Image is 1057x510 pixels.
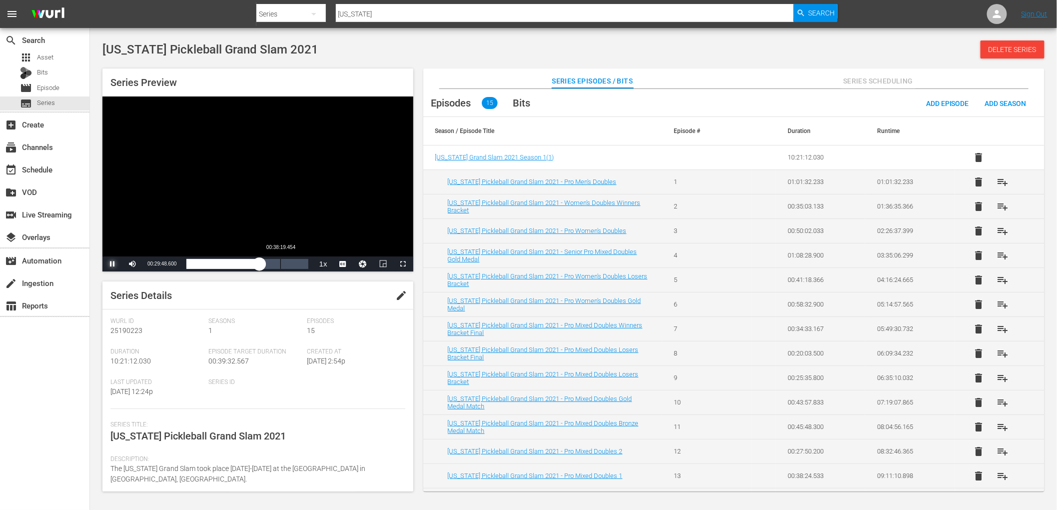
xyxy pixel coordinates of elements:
span: Series Episodes / Bits [552,75,633,87]
span: [US_STATE] Grand Slam 2021 Season 1 ( 1 ) [435,153,554,161]
span: delete [973,274,985,286]
button: delete [967,145,991,169]
span: Series Title: [110,421,400,429]
td: 08:32:46.365 [865,439,955,463]
th: Season / Episode Title [423,117,662,145]
span: Series Scheduling [841,75,916,87]
span: Delete Series [981,45,1045,53]
button: playlist_add [991,268,1015,292]
a: [US_STATE] Pickleball Grand Slam 2021 - Pro Mixed Doubles 1 [448,472,623,479]
td: 04:16:24.665 [865,267,955,292]
span: Create [5,119,17,131]
span: playlist_add [997,421,1009,433]
span: playlist_add [997,298,1009,310]
a: [US_STATE] Pickleball Grand Slam 2021 - Pro Mixed Doubles Losers Bracket Final [448,346,639,361]
button: delete [967,317,991,341]
button: Fullscreen [393,256,413,271]
td: 00:43:57.833 [776,390,865,414]
td: 07:19:07.865 [865,390,955,414]
span: Live Streaming [5,209,17,221]
button: playlist_add [991,194,1015,218]
span: Episode [20,82,32,94]
span: Series Preview [110,76,177,88]
span: Add Episode [918,99,977,107]
span: playlist_add [997,347,1009,359]
span: playlist_add [997,323,1009,335]
a: [US_STATE] Pickleball Grand Slam 2021 - Pro Men's Doubles [448,178,617,185]
span: Episodes [431,97,471,109]
div: Progress Bar [186,259,308,269]
td: 00:50:02.033 [776,218,865,243]
span: delete [973,200,985,212]
button: playlist_add [991,243,1015,267]
button: Add Season [977,94,1035,112]
span: playlist_add [997,249,1009,261]
span: playlist_add [997,445,1009,457]
span: 10:21:12.030 [110,357,151,365]
span: Episode [37,83,59,93]
td: 10 [662,390,752,414]
span: playlist_add [997,225,1009,237]
td: 11 [662,414,752,439]
span: 15 [307,326,315,334]
td: 6 [662,292,752,316]
button: delete [967,292,991,316]
span: Schedule [5,164,17,176]
td: 01:01:32.233 [865,169,955,194]
span: delete [973,249,985,261]
span: [DATE] 12:24p [110,387,153,395]
td: 08:04:56.165 [865,414,955,439]
a: [US_STATE] Pickleball Grand Slam 2021 - Pro Women's Doubles [448,227,627,234]
span: Episodes [307,317,400,325]
th: Duration [776,117,865,145]
a: [US_STATE] Pickleball Grand Slam 2021 - Pro Mixed Doubles Gold Medal Match [448,395,632,410]
span: Reports [5,300,17,312]
span: Bits [513,97,531,109]
a: [US_STATE] Pickleball Grand Slam 2021 - Pro Mixed Doubles Bronze Medal Match [448,419,639,434]
span: 00:39:32.567 [209,357,249,365]
span: Episode Target Duration [209,348,302,356]
span: The [US_STATE] Grand Slam took place [DATE]-[DATE] at the [GEOGRAPHIC_DATA] in [GEOGRAPHIC_DATA],... [110,464,365,483]
a: Sign Out [1022,10,1048,18]
td: 05:49:30.732 [865,316,955,341]
span: Search [5,34,17,46]
a: [US_STATE] Pickleball Grand Slam 2021 - Pro Mixed Doubles Winners Bracket Final [448,321,643,336]
span: 1 [209,326,213,334]
a: [US_STATE] Pickleball Grand Slam 2021 - Women's Doubles Winners Bracket [448,199,641,214]
button: Add Episode [918,94,977,112]
button: delete [967,390,991,414]
td: 3 [662,218,752,243]
td: 01:08:28.900 [776,243,865,267]
button: Pause [102,256,122,271]
button: delete [967,439,991,463]
span: delete [973,421,985,433]
span: playlist_add [997,372,1009,384]
span: delete [973,298,985,310]
span: 00:29:48.600 [147,261,176,266]
td: 13 [662,463,752,488]
td: 09:11:10.898 [865,463,955,488]
td: 00:20:03.500 [776,341,865,365]
td: 1 [662,169,752,194]
button: playlist_add [991,317,1015,341]
td: 2 [662,194,752,218]
button: playlist_add [991,464,1015,488]
span: Overlays [5,231,17,243]
button: playlist_add [991,390,1015,414]
button: delete [967,464,991,488]
td: 00:35:03.133 [776,194,865,218]
button: delete [967,415,991,439]
td: 7 [662,316,752,341]
span: Asset [37,52,53,62]
button: edit [389,283,413,307]
button: Playback Rate [313,256,333,271]
a: [US_STATE] Pickleball Grand Slam 2021 - Pro Mixed Doubles 2 [448,447,623,455]
div: Video Player [102,96,413,271]
td: 00:25:35.800 [776,365,865,390]
span: Wurl Id [110,317,204,325]
span: delete [973,445,985,457]
span: Last Updated [110,378,204,386]
div: Bits [20,67,32,79]
td: 4 [662,243,752,267]
span: Channels [5,141,17,153]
